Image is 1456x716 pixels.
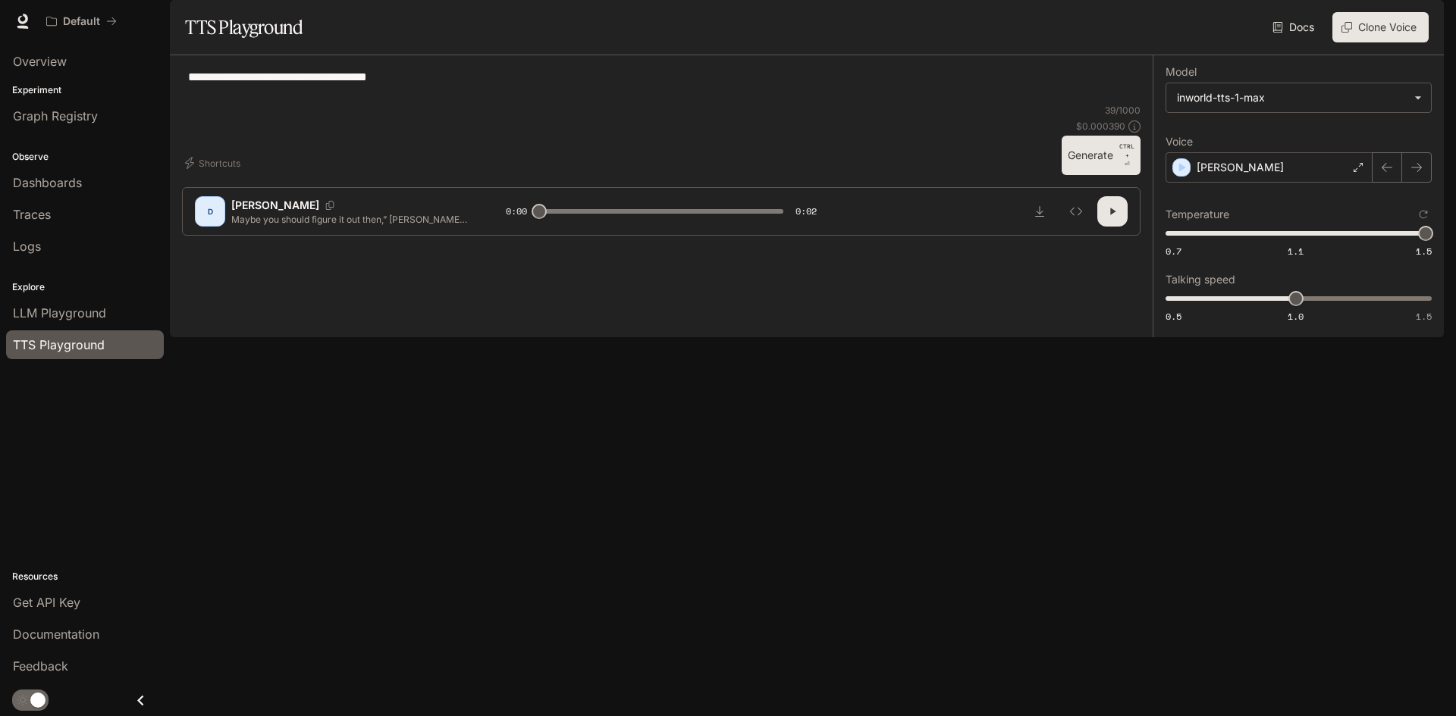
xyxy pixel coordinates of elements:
p: [PERSON_NAME] [231,198,319,213]
p: $ 0.000390 [1076,120,1125,133]
button: Inspect [1061,196,1091,227]
p: Maybe you should figure it out then,” [PERSON_NAME] said quietly [231,213,469,226]
div: D [198,199,222,224]
span: 1.5 [1416,310,1432,323]
span: 1.1 [1288,245,1304,258]
p: Model [1166,67,1197,77]
p: [PERSON_NAME] [1197,160,1284,175]
span: 1.0 [1288,310,1304,323]
div: inworld-tts-1-max [1166,83,1431,112]
h1: TTS Playground [185,12,303,42]
span: 1.5 [1416,245,1432,258]
span: 0.7 [1166,245,1181,258]
button: GenerateCTRL +⏎ [1062,136,1141,175]
p: Talking speed [1166,274,1235,285]
a: Docs [1269,12,1320,42]
p: ⏎ [1119,142,1134,169]
button: All workspaces [39,6,124,36]
span: 0:00 [506,204,527,219]
button: Copy Voice ID [319,201,340,210]
button: Shortcuts [182,151,246,175]
p: Temperature [1166,209,1229,220]
button: Clone Voice [1332,12,1429,42]
p: Voice [1166,136,1193,147]
p: 39 / 1000 [1105,104,1141,117]
p: Default [63,15,100,28]
span: 0:02 [795,204,817,219]
span: 0.5 [1166,310,1181,323]
button: Reset to default [1415,206,1432,223]
p: CTRL + [1119,142,1134,160]
button: Download audio [1025,196,1055,227]
div: inworld-tts-1-max [1177,90,1407,105]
